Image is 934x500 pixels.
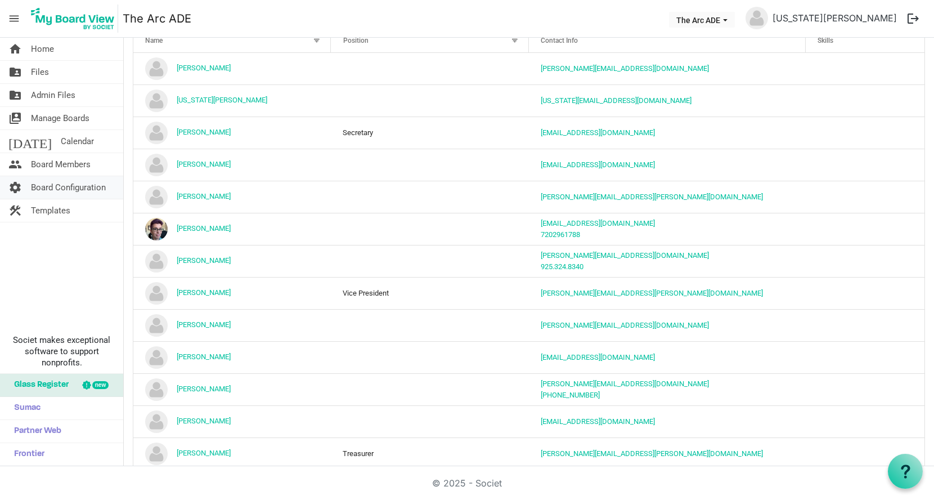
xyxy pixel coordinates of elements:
a: [PERSON_NAME] [177,288,231,297]
td: hlagrotta@comcast.net is template cell column header Contact Info [529,117,806,149]
td: Ryan McNeill is template cell column header Name [133,437,331,470]
span: Partner Web [8,420,61,443]
td: is template cell column header Skills [806,341,924,373]
td: is template cell column header Skills [806,309,924,341]
span: Sumac [8,397,41,419]
a: [PERSON_NAME] [177,417,231,425]
td: Kelsey Simms is template cell column header Name [133,277,331,309]
td: Kathryn Werkema is template cell column header Name [133,213,331,245]
img: My Board View Logo [28,5,118,33]
td: Pam@arc-ad.org303-220-9228 is template cell column header Contact Info [529,373,806,405]
td: is template cell column header Skills [806,277,924,309]
span: Contact Info [541,37,578,44]
img: no-profile-picture.svg [145,314,168,337]
td: is template cell column header Skills [806,181,924,213]
a: My Board View Logo [28,5,123,33]
td: Logan Ashcraft is template cell column header Name [133,341,331,373]
td: is template cell column header Skills [806,213,924,245]
td: Kari.Devine@namaste-health.com is template cell column header Contact Info [529,181,806,213]
td: column header Position [331,245,529,277]
a: [PERSON_NAME] [177,320,231,329]
a: [PERSON_NAME][EMAIL_ADDRESS][DOMAIN_NAME] [541,321,709,329]
td: is template cell column header Skills [806,53,924,84]
span: folder_shared [8,84,22,106]
span: Glass Register [8,374,69,396]
td: Vice President column header Position [331,277,529,309]
span: Manage Boards [31,107,89,130]
a: 7202961788 [541,230,580,239]
td: alisonlynneb@gmail.com is template cell column header Contact Info [529,53,806,84]
a: [PERSON_NAME] [177,160,231,168]
img: no-profile-picture.svg [145,378,168,401]
td: column header Position [331,309,529,341]
td: Kelly Lawler is template cell column header Name [133,245,331,277]
td: column header Position [331,181,529,213]
span: construction [8,199,22,222]
img: JcXlW47NMrIgqpV6JfGZSN3y34aDwrjV-JKMJxHuQtwxOV_f8MB-FEabTkWkYGg0GgU0_Jiekey2y27VvAkWaA_thumb.png [145,218,168,240]
a: 925.324.8340 [541,262,583,271]
img: no-profile-picture.svg [145,250,168,273]
span: people [8,153,22,176]
img: no-profile-picture.svg [145,154,168,176]
span: settings [8,176,22,199]
span: Calendar [61,130,94,153]
img: no-profile-picture.svg [145,410,168,433]
span: [DATE] [8,130,52,153]
a: [PERSON_NAME] [177,224,231,233]
a: © 2025 - Societ [432,477,502,489]
img: no-profile-picture.svg [145,186,168,208]
td: jenmalott1@gmail.com is template cell column header Contact Info [529,149,806,181]
a: [PERSON_NAME][EMAIL_ADDRESS][DOMAIN_NAME] [541,64,709,73]
span: switch_account [8,107,22,130]
a: [US_STATE][PERSON_NAME] [177,96,267,104]
a: [PERSON_NAME][EMAIL_ADDRESS][PERSON_NAME][DOMAIN_NAME] [541,449,763,458]
td: logannashcraft@yahoo.com is template cell column header Contact Info [529,341,806,373]
a: [PERSON_NAME] [177,352,231,361]
a: The Arc ADE [123,7,191,30]
td: georgia@arc-ad.org is template cell column header Contact Info [529,84,806,117]
td: kelly@arc-ad.org925.324.8340 is template cell column header Contact Info [529,245,806,277]
a: [US_STATE][EMAIL_ADDRESS][DOMAIN_NAME] [541,96,691,105]
td: is template cell column header Skills [806,149,924,181]
td: column header Position [331,53,529,84]
a: [EMAIL_ADDRESS][DOMAIN_NAME] [541,128,655,137]
a: [EMAIL_ADDRESS][DOMAIN_NAME] [541,353,655,361]
td: is template cell column header Skills [806,117,924,149]
img: no-profile-picture.svg [145,443,168,465]
span: Skills [818,37,833,44]
span: Admin Files [31,84,75,106]
td: ryan.mcneill@efirstbank.com is template cell column header Contact Info [529,437,806,470]
span: Templates [31,199,70,222]
img: no-profile-picture.svg [145,282,168,305]
td: is template cell column header Skills [806,437,924,470]
td: Jen Malott is template cell column header Name [133,149,331,181]
span: folder_shared [8,61,22,83]
td: Pam Bailey is template cell column header Name [133,373,331,405]
a: [PERSON_NAME] [177,449,231,457]
button: logout [901,7,925,30]
span: Board Members [31,153,91,176]
span: Frontier [8,443,44,466]
a: [PERSON_NAME] [177,385,231,393]
td: column header Position [331,213,529,245]
td: Hollie LaGrotta is template cell column header Name [133,117,331,149]
a: [EMAIL_ADDRESS][DOMAIN_NAME] [541,219,655,227]
td: kelsey.simms@cptins.com is template cell column header Contact Info [529,277,806,309]
a: [PHONE_NUMBER] [541,391,600,399]
span: menu [3,8,25,29]
td: column header Position [331,405,529,437]
td: Alison Butler is template cell column header Name [133,53,331,84]
td: Treasurer column header Position [331,437,529,470]
span: Board Configuration [31,176,106,199]
td: is template cell column header Skills [806,405,924,437]
td: is template cell column header Skills [806,373,924,405]
a: [PERSON_NAME][EMAIL_ADDRESS][PERSON_NAME][DOMAIN_NAME] [541,193,763,201]
td: is template cell column header Skills [806,245,924,277]
td: Secretary column header Position [331,117,529,149]
span: Home [31,38,54,60]
td: Georgia Edson is template cell column header Name [133,84,331,117]
img: no-profile-picture.svg [746,7,768,29]
img: no-profile-picture.svg [145,57,168,80]
a: [PERSON_NAME][EMAIL_ADDRESS][PERSON_NAME][DOMAIN_NAME] [541,289,763,297]
td: column header Position [331,341,529,373]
